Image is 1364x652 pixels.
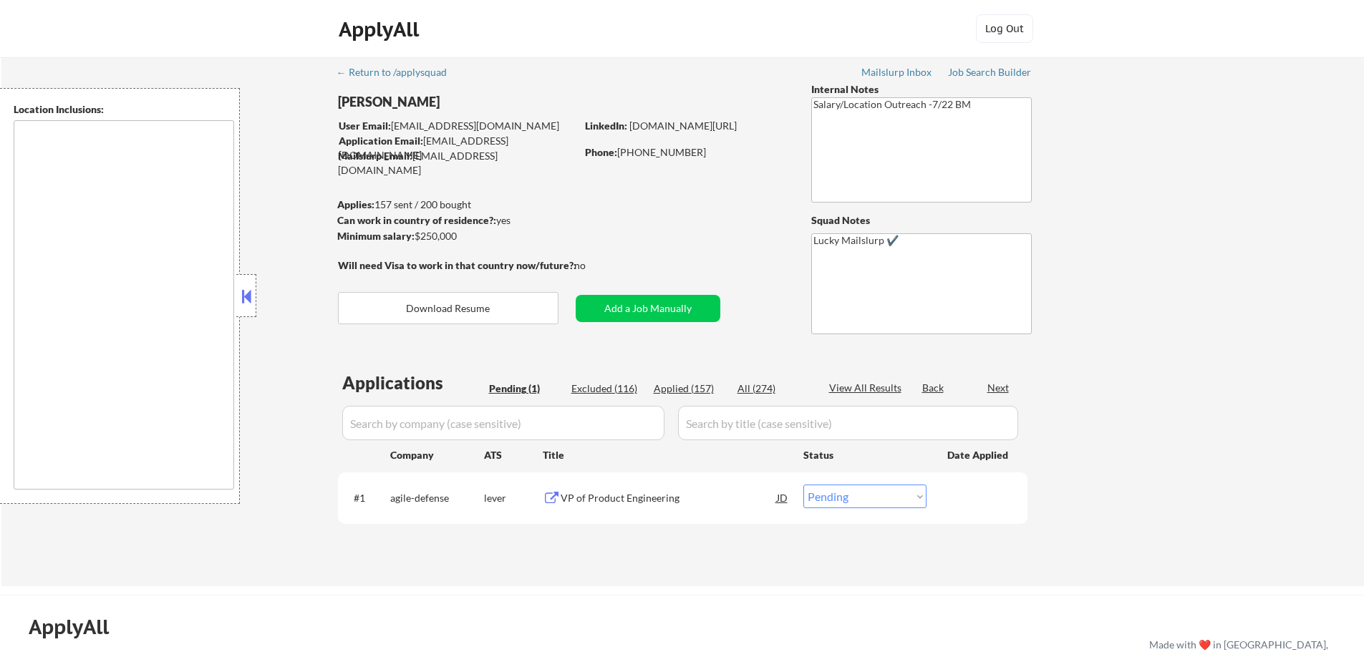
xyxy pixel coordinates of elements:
div: Pending (1) [489,381,561,396]
div: View All Results [829,381,906,395]
input: Search by title (case sensitive) [678,406,1018,440]
div: Squad Notes [811,213,1032,228]
div: JD [775,485,790,510]
div: Status [803,442,927,467]
div: Job Search Builder [948,67,1032,77]
div: Mailslurp Inbox [861,67,933,77]
div: [EMAIL_ADDRESS][DOMAIN_NAME] [339,119,576,133]
strong: Application Email: [339,135,423,147]
a: [DOMAIN_NAME][URL] [629,120,737,132]
div: ApplyAll [339,17,423,42]
button: Add a Job Manually [576,295,720,322]
strong: Phone: [585,146,617,158]
div: Back [922,381,945,395]
div: [EMAIL_ADDRESS][DOMAIN_NAME] [339,134,576,162]
div: ApplyAll [29,615,125,639]
div: #1 [354,491,379,505]
button: Download Resume [338,292,558,324]
div: 157 sent / 200 bought [337,198,576,212]
div: yes [337,213,571,228]
div: Excluded (116) [571,381,643,396]
div: Applications [342,374,484,391]
div: Applied (157) [654,381,725,396]
div: agile-defense [390,491,484,505]
div: [EMAIL_ADDRESS][DOMAIN_NAME] [338,149,576,177]
strong: Mailslurp Email: [338,150,412,162]
strong: Can work in country of residence?: [337,214,496,226]
strong: LinkedIn: [585,120,627,132]
div: Internal Notes [811,82,1032,97]
div: Location Inclusions: [14,102,234,117]
a: Mailslurp Inbox [861,67,933,81]
strong: Applies: [337,198,374,210]
div: lever [484,491,543,505]
div: Next [987,381,1010,395]
div: Title [543,448,790,462]
div: All (274) [737,381,809,396]
div: VP of Product Engineering [561,491,777,505]
div: ATS [484,448,543,462]
a: ← Return to /applysquad [337,67,460,81]
div: Date Applied [947,448,1010,462]
strong: User Email: [339,120,391,132]
div: ← Return to /applysquad [337,67,460,77]
strong: Minimum salary: [337,230,415,242]
div: [PHONE_NUMBER] [585,145,788,160]
div: no [574,258,615,273]
strong: Will need Visa to work in that country now/future?: [338,259,576,271]
input: Search by company (case sensitive) [342,406,664,440]
div: Company [390,448,484,462]
button: Log Out [976,14,1033,43]
div: [PERSON_NAME] [338,93,632,111]
div: $250,000 [337,229,576,243]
